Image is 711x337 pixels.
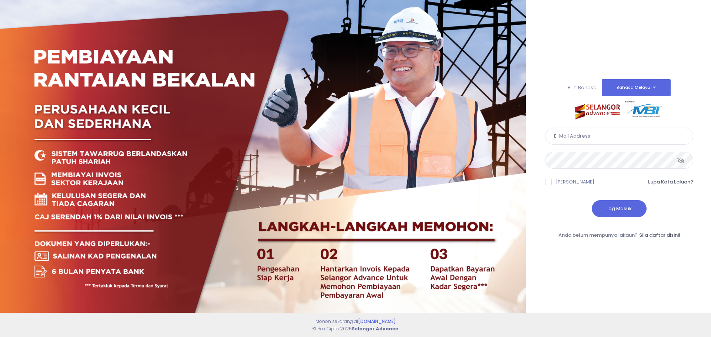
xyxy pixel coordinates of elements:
strong: Selangor Advance [352,326,398,332]
span: Mohon sekarang di © Hak Cipta 2025 . [312,318,399,332]
img: selangor-advance.png [575,101,664,119]
input: E-Mail Address [545,128,693,145]
label: [PERSON_NAME] [556,178,594,186]
span: Pilih Bahasa: [568,84,597,91]
button: Log Masuk [592,200,647,217]
a: Sila daftar disini! [639,232,680,239]
a: [DOMAIN_NAME] [358,318,396,324]
a: Lupa Kata Laluan? [648,178,693,186]
span: Anda belum mempunyai akaun? [558,232,638,239]
button: Bahasa Melayu [602,79,671,96]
